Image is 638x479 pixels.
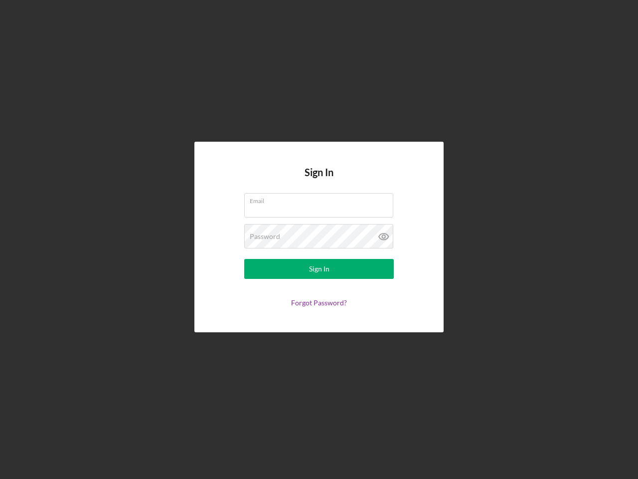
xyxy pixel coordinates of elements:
[250,233,280,240] label: Password
[250,194,393,205] label: Email
[305,167,333,193] h4: Sign In
[291,298,347,307] a: Forgot Password?
[309,259,329,279] div: Sign In
[244,259,394,279] button: Sign In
